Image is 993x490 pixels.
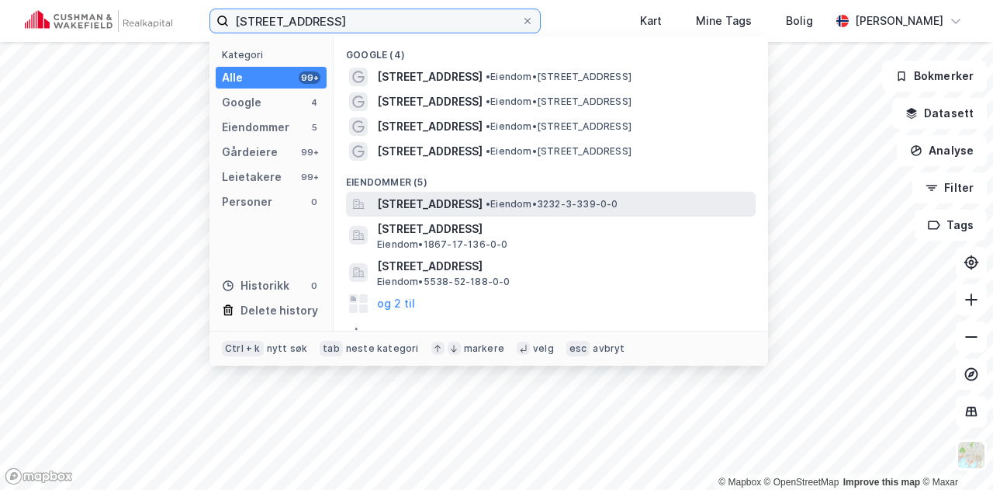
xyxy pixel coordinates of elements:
[486,71,490,82] span: •
[229,9,521,33] input: Søk på adresse, matrikkel, gårdeiere, leietakere eller personer
[222,118,289,137] div: Eiendommer
[486,198,618,210] span: Eiendom • 3232-3-339-0-0
[240,301,318,320] div: Delete history
[308,280,320,292] div: 0
[486,145,631,158] span: Eiendom • [STREET_ADDRESS]
[486,120,490,132] span: •
[486,96,490,107] span: •
[897,135,987,166] button: Analyse
[486,198,490,210] span: •
[377,68,483,86] span: [STREET_ADDRESS]
[882,61,987,92] button: Bokmerker
[377,276,510,288] span: Eiendom • 5538-52-188-0-0
[308,96,320,109] div: 4
[5,467,73,485] a: Mapbox homepage
[377,92,483,111] span: [STREET_ADDRESS]
[222,193,272,211] div: Personer
[843,477,920,488] a: Improve this map
[464,342,504,355] div: markere
[696,12,752,30] div: Mine Tags
[915,415,993,490] iframe: Chat Widget
[222,68,243,87] div: Alle
[486,120,631,133] span: Eiendom • [STREET_ADDRESS]
[222,276,289,295] div: Historikk
[377,220,749,238] span: [STREET_ADDRESS]
[566,341,590,356] div: esc
[786,12,813,30] div: Bolig
[377,294,415,313] button: og 2 til
[486,71,631,83] span: Eiendom • [STREET_ADDRESS]
[377,142,483,161] span: [STREET_ADDRESS]
[346,342,419,355] div: neste kategori
[334,36,768,64] div: Google (4)
[718,477,761,488] a: Mapbox
[915,415,993,490] div: Kontrollprogram for chat
[267,342,308,355] div: nytt søk
[377,257,749,276] span: [STREET_ADDRESS]
[855,12,943,30] div: [PERSON_NAME]
[533,342,554,355] div: velg
[308,121,320,134] div: 5
[640,12,662,30] div: Kart
[377,238,508,251] span: Eiendom • 1867-17-136-0-0
[320,341,343,356] div: tab
[299,146,320,158] div: 99+
[299,171,320,183] div: 99+
[377,117,483,136] span: [STREET_ADDRESS]
[25,10,172,32] img: cushman-wakefield-realkapital-logo.202ea83816669bd177139c58696a8fa1.svg
[486,96,631,108] span: Eiendom • [STREET_ADDRESS]
[334,316,768,344] div: Gårdeiere (99+)
[892,98,987,129] button: Datasett
[486,145,490,157] span: •
[299,71,320,84] div: 99+
[222,49,327,61] div: Kategori
[915,210,987,241] button: Tags
[222,168,282,186] div: Leietakere
[222,341,264,356] div: Ctrl + k
[334,164,768,192] div: Eiendommer (5)
[593,342,625,355] div: avbryt
[222,93,261,112] div: Google
[308,196,320,208] div: 0
[764,477,839,488] a: OpenStreetMap
[377,195,483,214] span: [STREET_ADDRESS]
[912,172,987,203] button: Filter
[222,143,278,162] div: Gårdeiere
